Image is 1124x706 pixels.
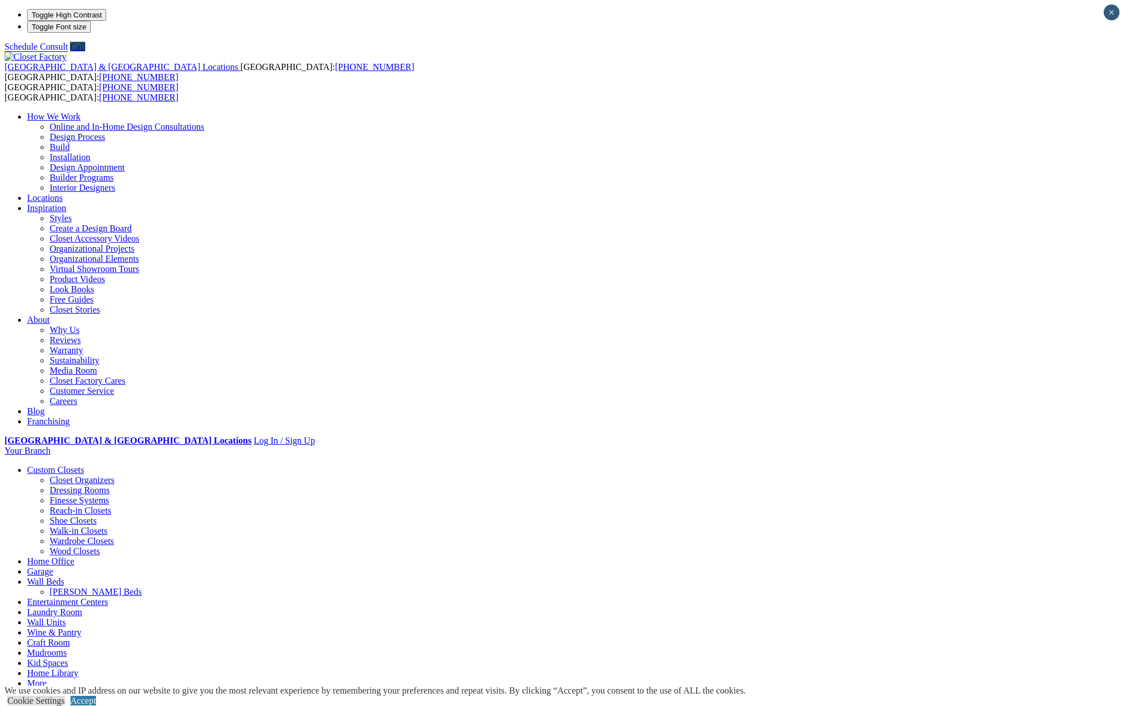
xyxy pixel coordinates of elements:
[50,475,115,485] a: Closet Organizers
[5,436,251,445] a: [GEOGRAPHIC_DATA] & [GEOGRAPHIC_DATA] Locations
[50,335,81,345] a: Reviews
[27,658,68,668] a: Kid Spaces
[50,284,94,294] a: Look Books
[50,173,113,182] a: Builder Programs
[50,325,80,335] a: Why Us
[27,556,75,566] a: Home Office
[50,587,142,597] a: [PERSON_NAME] Beds
[50,506,111,515] a: Reach-in Closets
[27,9,106,21] button: Toggle High Contrast
[27,112,81,121] a: How We Work
[27,617,65,627] a: Wall Units
[50,386,114,396] a: Customer Service
[50,274,105,284] a: Product Videos
[27,597,108,607] a: Entertainment Centers
[27,607,82,617] a: Laundry Room
[32,11,102,19] span: Toggle High Contrast
[5,446,50,455] a: Your Branch
[27,577,64,586] a: Wall Beds
[27,638,70,647] a: Craft Room
[50,152,90,162] a: Installation
[50,132,105,142] a: Design Process
[27,628,81,637] a: Wine & Pantry
[27,416,70,426] a: Franchising
[7,696,65,705] a: Cookie Settings
[5,62,240,72] a: [GEOGRAPHIC_DATA] & [GEOGRAPHIC_DATA] Locations
[50,163,125,172] a: Design Appointment
[27,406,45,416] a: Blog
[27,648,67,657] a: Mudrooms
[99,82,178,92] a: [PHONE_NUMBER]
[50,254,139,264] a: Organizational Elements
[27,21,91,33] button: Toggle Font size
[50,495,109,505] a: Finesse Systems
[50,213,72,223] a: Styles
[50,305,100,314] a: Closet Stories
[50,244,134,253] a: Organizational Projects
[50,516,97,525] a: Shoe Closets
[50,183,115,192] a: Interior Designers
[71,696,96,705] a: Accept
[27,203,66,213] a: Inspiration
[50,345,83,355] a: Warranty
[27,668,78,678] a: Home Library
[1104,5,1119,20] button: Close
[5,62,414,82] span: [GEOGRAPHIC_DATA]: [GEOGRAPHIC_DATA]:
[50,485,110,495] a: Dressing Rooms
[50,223,132,233] a: Create a Design Board
[253,436,314,445] a: Log In / Sign Up
[50,122,204,131] a: Online and In-Home Design Consultations
[50,142,70,152] a: Build
[50,536,114,546] a: Wardrobe Closets
[50,376,125,385] a: Closet Factory Cares
[50,366,97,375] a: Media Room
[5,82,178,102] span: [GEOGRAPHIC_DATA]: [GEOGRAPHIC_DATA]:
[50,356,99,365] a: Sustainability
[50,234,139,243] a: Closet Accessory Videos
[32,23,86,31] span: Toggle Font size
[50,526,107,536] a: Walk-in Closets
[50,295,94,304] a: Free Guides
[27,465,84,475] a: Custom Closets
[27,315,50,325] a: About
[27,678,47,688] a: More menu text will display only on big screen
[27,567,53,576] a: Garage
[99,72,178,82] a: [PHONE_NUMBER]
[5,52,67,62] img: Closet Factory
[50,264,139,274] a: Virtual Showroom Tours
[5,42,68,51] a: Schedule Consult
[27,193,63,203] a: Locations
[50,546,100,556] a: Wood Closets
[50,396,77,406] a: Careers
[335,62,414,72] a: [PHONE_NUMBER]
[99,93,178,102] a: [PHONE_NUMBER]
[5,686,746,696] div: We use cookies and IP address on our website to give you the most relevant experience by remember...
[5,62,238,72] span: [GEOGRAPHIC_DATA] & [GEOGRAPHIC_DATA] Locations
[70,42,85,51] a: Call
